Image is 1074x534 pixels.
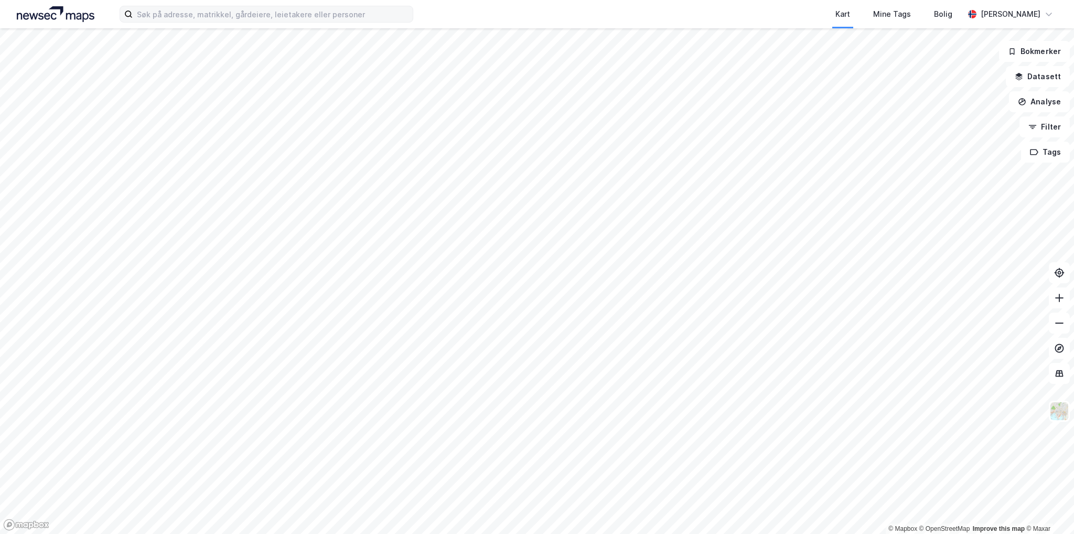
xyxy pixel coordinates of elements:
div: [PERSON_NAME] [981,8,1040,20]
div: Mine Tags [873,8,911,20]
input: Søk på adresse, matrikkel, gårdeiere, leietakere eller personer [133,6,413,22]
iframe: Chat Widget [1022,484,1074,534]
img: logo.a4113a55bc3d86da70a041830d287a7e.svg [17,6,94,22]
div: Kart [835,8,850,20]
div: Bolig [934,8,952,20]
